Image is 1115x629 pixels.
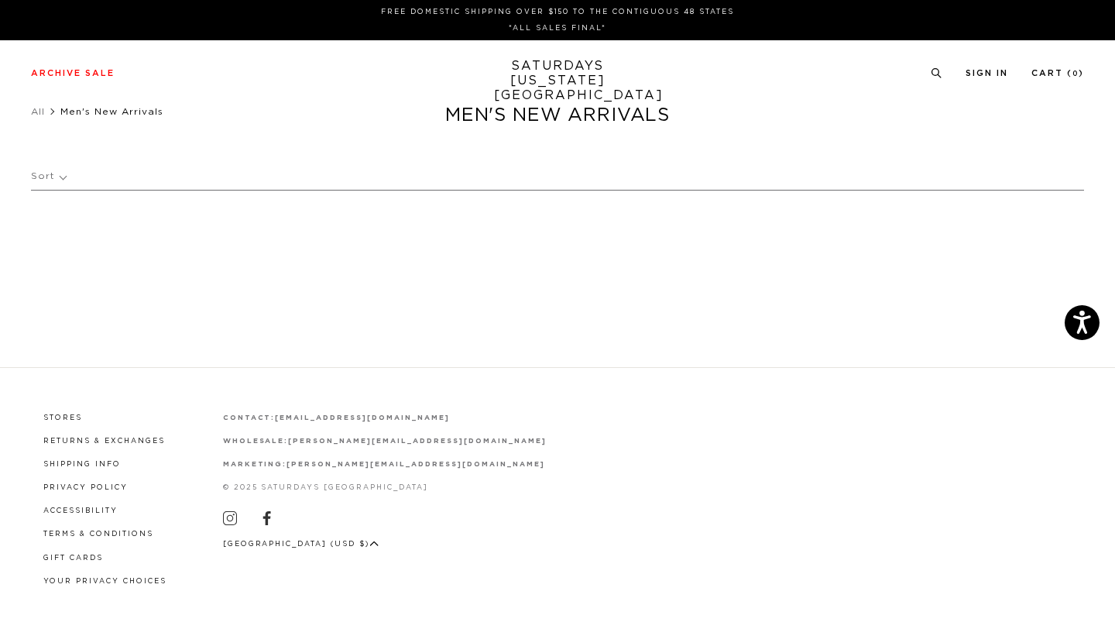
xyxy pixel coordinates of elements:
[275,414,449,421] a: [EMAIL_ADDRESS][DOMAIN_NAME]
[31,69,115,77] a: Archive Sale
[31,159,66,194] p: Sort
[31,107,45,116] a: All
[43,531,153,538] a: Terms & Conditions
[43,438,165,445] a: Returns & Exchanges
[223,482,547,493] p: © 2025 Saturdays [GEOGRAPHIC_DATA]
[43,461,121,468] a: Shipping Info
[286,461,544,468] a: [PERSON_NAME][EMAIL_ADDRESS][DOMAIN_NAME]
[43,578,166,585] a: Your privacy choices
[43,555,103,562] a: Gift Cards
[223,438,289,445] strong: wholesale:
[223,414,276,421] strong: contact:
[494,59,622,103] a: SATURDAYS[US_STATE][GEOGRAPHIC_DATA]
[37,22,1078,34] p: *ALL SALES FINAL*
[966,69,1008,77] a: Sign In
[1031,69,1084,77] a: Cart (0)
[223,538,379,550] button: [GEOGRAPHIC_DATA] (USD $)
[60,107,163,116] span: Men's New Arrivals
[1072,70,1079,77] small: 0
[43,507,118,514] a: Accessibility
[223,461,287,468] strong: marketing:
[37,6,1078,18] p: FREE DOMESTIC SHIPPING OVER $150 TO THE CONTIGUOUS 48 STATES
[43,414,82,421] a: Stores
[288,438,546,445] a: [PERSON_NAME][EMAIL_ADDRESS][DOMAIN_NAME]
[43,484,128,491] a: Privacy Policy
